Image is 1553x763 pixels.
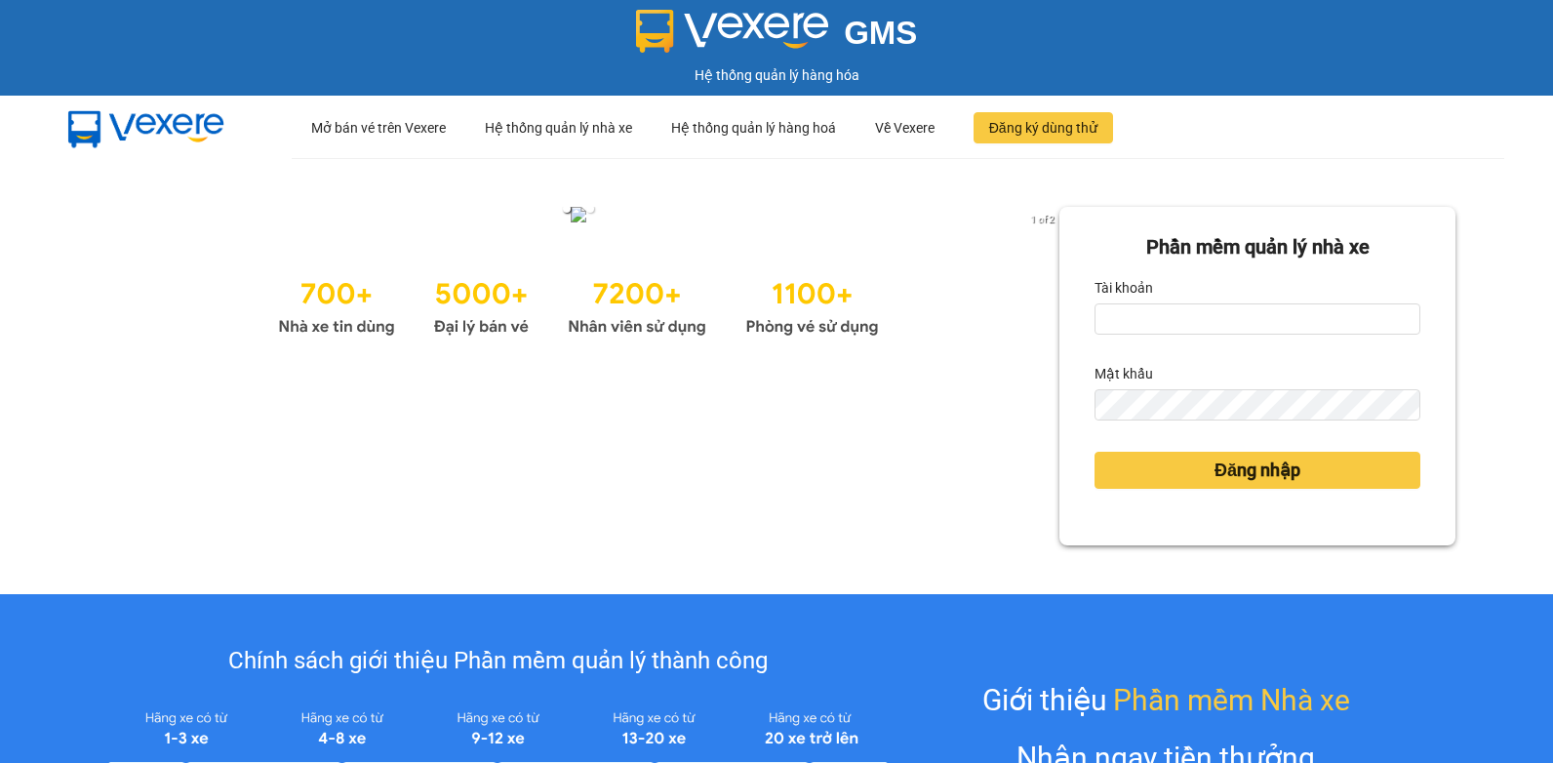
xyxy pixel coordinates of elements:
[636,10,829,53] img: logo 2
[989,117,1097,139] span: Đăng ký dùng thử
[636,29,918,45] a: GMS
[1095,358,1153,389] label: Mật khẩu
[844,15,917,51] span: GMS
[311,97,446,159] div: Mở bán vé trên Vexere
[98,207,125,228] button: previous slide / item
[563,205,571,213] li: slide item 1
[1095,389,1420,421] input: Mật khẩu
[1113,677,1350,723] span: Phần mềm Nhà xe
[974,112,1113,143] button: Đăng ký dùng thử
[1095,232,1420,262] div: Phần mềm quản lý nhà xe
[1095,272,1153,303] label: Tài khoản
[49,96,244,160] img: mbUUG5Q.png
[5,64,1548,86] div: Hệ thống quản lý hàng hóa
[278,267,879,341] img: Statistics.png
[875,97,935,159] div: Về Vexere
[1095,452,1420,489] button: Đăng nhập
[671,97,836,159] div: Hệ thống quản lý hàng hoá
[485,97,632,159] div: Hệ thống quản lý nhà xe
[1032,207,1059,228] button: next slide / item
[1025,207,1059,232] p: 1 of 2
[982,677,1350,723] div: Giới thiệu
[1215,457,1300,484] span: Đăng nhập
[586,205,594,213] li: slide item 2
[108,643,888,680] div: Chính sách giới thiệu Phần mềm quản lý thành công
[1095,303,1420,335] input: Tài khoản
